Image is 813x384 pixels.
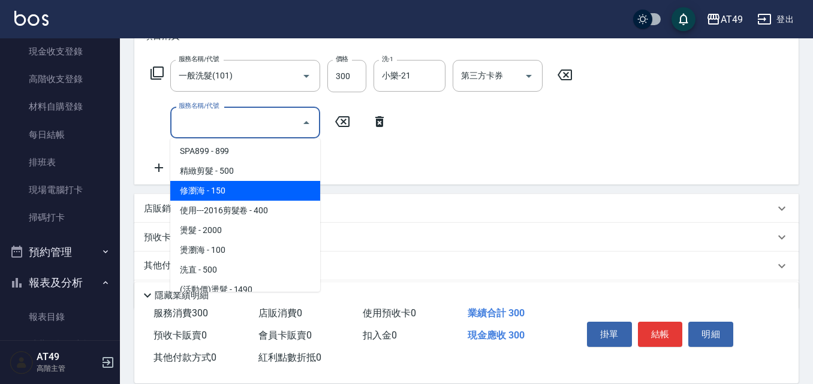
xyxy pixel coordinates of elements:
[153,352,216,363] span: 其他付款方式 0
[363,307,416,319] span: 使用預收卡 0
[144,231,189,244] p: 預收卡販賣
[519,66,538,86] button: Open
[37,363,98,374] p: 高階主管
[37,351,98,363] h5: AT49
[5,237,115,268] button: 預約管理
[170,220,320,240] span: 燙髮 - 2000
[170,240,320,260] span: 燙瀏海 - 100
[5,204,115,231] a: 掃碼打卡
[134,223,799,252] div: 預收卡販賣
[134,280,799,309] div: 備註及來源
[170,141,320,161] span: SPA899 - 899
[258,352,321,363] span: 紅利點數折抵 0
[5,303,115,331] a: 報表目錄
[701,7,748,32] button: AT49
[587,322,632,347] button: 掛單
[170,161,320,181] span: 精緻剪髮 - 500
[672,7,695,31] button: save
[258,329,312,341] span: 會員卡販賣 0
[297,66,316,86] button: Open
[153,329,207,341] span: 預收卡販賣 0
[144,202,180,215] p: 店販銷售
[170,260,320,280] span: 洗直 - 500
[134,252,799,280] div: 其他付款方式
[258,307,302,319] span: 店販消費 0
[382,55,393,64] label: 洗-1
[179,55,219,64] label: 服務名稱/代號
[134,194,799,223] div: 店販銷售
[153,307,208,319] span: 服務消費 300
[10,350,34,374] img: Person
[170,201,320,220] span: 使用---2016剪髮卷 - 400
[155,289,209,302] p: 隱藏業績明細
[14,11,49,26] img: Logo
[752,8,799,31] button: 登出
[468,307,525,319] span: 業績合計 300
[170,181,320,201] span: 修瀏海 - 150
[5,176,115,204] a: 現場電腦打卡
[688,322,733,347] button: 明細
[363,329,397,341] span: 扣入金 0
[5,267,115,298] button: 報表及分析
[468,329,525,341] span: 現金應收 300
[5,38,115,65] a: 現金收支登錄
[721,12,743,27] div: AT49
[336,55,348,64] label: 價格
[638,322,683,347] button: 結帳
[5,65,115,93] a: 高階收支登錄
[5,149,115,176] a: 排班表
[5,121,115,149] a: 每日結帳
[179,101,219,110] label: 服務名稱/代號
[5,93,115,120] a: 材料自購登錄
[5,331,115,358] a: 消費分析儀表板
[297,113,316,132] button: Close
[170,280,320,300] span: (活動價)燙髮 - 1490
[144,259,204,273] p: 其他付款方式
